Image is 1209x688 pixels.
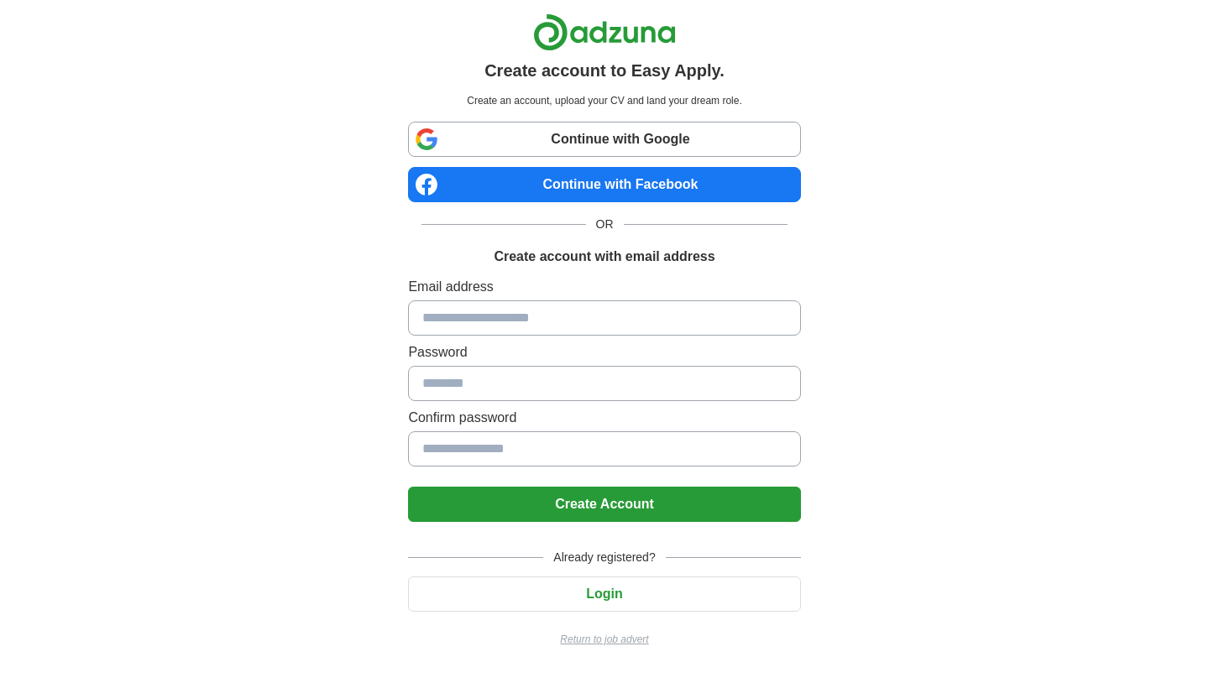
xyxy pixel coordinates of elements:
label: Email address [408,277,800,297]
a: Continue with Google [408,122,800,157]
button: Create Account [408,487,800,522]
img: Adzuna logo [533,13,676,51]
span: Already registered? [543,549,665,566]
span: OR [586,216,624,233]
h1: Create account with email address [494,247,714,267]
p: Create an account, upload your CV and land your dream role. [411,93,797,108]
a: Login [408,586,800,601]
a: Return to job advert [408,632,800,647]
label: Password [408,342,800,362]
button: Login [408,576,800,612]
h1: Create account to Easy Apply. [484,58,725,83]
a: Continue with Facebook [408,167,800,202]
label: Confirm password [408,408,800,428]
